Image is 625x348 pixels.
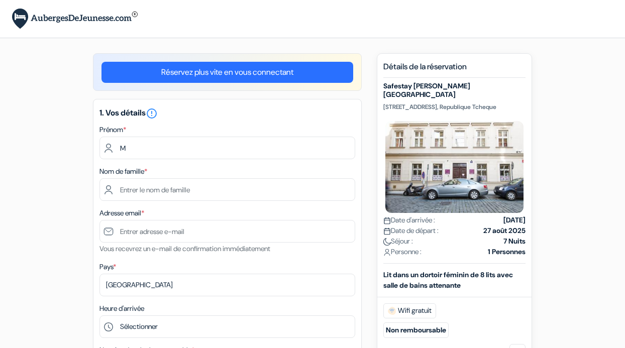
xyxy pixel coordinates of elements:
[383,236,413,247] span: Séjour :
[99,220,355,243] input: Entrer adresse e-mail
[503,236,526,247] strong: 7 Nuits
[99,166,147,177] label: Nom de famille
[99,208,144,218] label: Adresse email
[383,82,526,99] h5: Safestay [PERSON_NAME][GEOGRAPHIC_DATA]
[488,247,526,257] strong: 1 Personnes
[99,125,126,135] label: Prénom
[503,215,526,225] strong: [DATE]
[383,217,391,224] img: calendar.svg
[383,227,391,235] img: calendar.svg
[101,62,353,83] a: Réservez plus vite en vous connectant
[99,303,144,314] label: Heure d'arrivée
[383,322,449,338] small: Non remboursable
[383,215,435,225] span: Date d'arrivée :
[383,62,526,78] h5: Détails de la réservation
[383,225,439,236] span: Date de départ :
[383,103,526,111] p: [STREET_ADDRESS], Republique Tcheque
[146,107,158,118] a: error_outline
[99,107,355,120] h5: 1. Vos détails
[146,107,158,120] i: error_outline
[99,262,116,272] label: Pays
[483,225,526,236] strong: 27 août 2025
[383,238,391,246] img: moon.svg
[383,247,422,257] span: Personne :
[383,249,391,256] img: user_icon.svg
[388,307,396,315] img: free_wifi.svg
[12,9,138,29] img: AubergesDeJeunesse.com
[99,137,355,159] input: Entrez votre prénom
[99,178,355,201] input: Entrer le nom de famille
[383,303,436,318] span: Wifi gratuit
[383,270,513,290] b: Lit dans un dortoir féminin de 8 lits avec salle de bains attenante
[99,244,270,253] small: Vous recevrez un e-mail de confirmation immédiatement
